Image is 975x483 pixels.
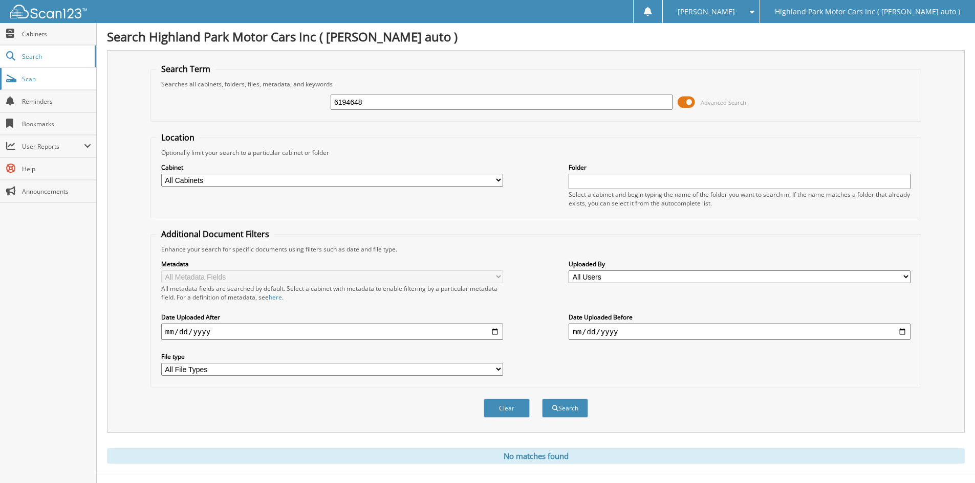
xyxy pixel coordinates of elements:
span: User Reports [22,142,84,151]
div: No matches found [107,448,965,464]
label: Cabinet [161,163,503,172]
button: Search [542,399,588,418]
legend: Location [156,132,200,143]
img: scan123-logo-white.svg [10,5,87,18]
label: Date Uploaded After [161,313,503,321]
label: Date Uploaded Before [569,313,911,321]
span: Advanced Search [701,99,746,106]
div: Optionally limit your search to a particular cabinet or folder [156,148,916,157]
span: Announcements [22,187,91,196]
span: Help [22,165,91,173]
div: All metadata fields are searched by default. Select a cabinet with metadata to enable filtering b... [161,284,503,302]
span: Bookmarks [22,120,91,128]
input: end [569,324,911,340]
span: Scan [22,75,91,83]
span: Highland Park Motor Cars Inc ( [PERSON_NAME] auto ) [775,9,960,15]
a: here [269,293,282,302]
button: Clear [484,399,530,418]
label: Uploaded By [569,260,911,268]
div: Enhance your search for specific documents using filters such as date and file type. [156,245,916,254]
span: [PERSON_NAME] [678,9,735,15]
label: File type [161,352,503,361]
span: Cabinets [22,30,91,38]
h1: Search Highland Park Motor Cars Inc ( [PERSON_NAME] auto ) [107,28,965,45]
label: Metadata [161,260,503,268]
input: start [161,324,503,340]
span: Search [22,52,90,61]
span: Reminders [22,97,91,106]
legend: Search Term [156,63,215,75]
legend: Additional Document Filters [156,228,274,240]
div: Select a cabinet and begin typing the name of the folder you want to search in. If the name match... [569,190,911,208]
iframe: Chat Widget [924,434,975,483]
div: Searches all cabinets, folders, files, metadata, and keywords [156,80,916,88]
label: Folder [569,163,911,172]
